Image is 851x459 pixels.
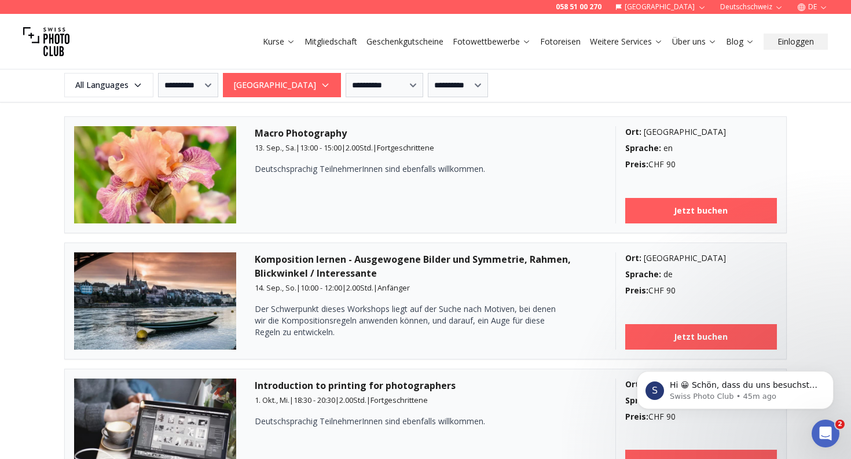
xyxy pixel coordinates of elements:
small: | | | [255,282,410,293]
span: 90 [666,285,676,296]
button: Blog [721,34,759,50]
div: CHF [625,159,777,170]
button: [GEOGRAPHIC_DATA] [223,73,341,97]
b: Jetzt buchen [674,331,728,343]
small: | | | [255,395,428,405]
span: 13:00 - 15:00 [300,142,342,153]
b: Jetzt buchen [674,205,728,216]
div: en [625,142,777,154]
span: 2.00 Std. [339,395,366,405]
div: CHF [625,285,777,296]
button: Über uns [667,34,721,50]
p: Der Schwerpunkt dieses Workshops liegt auf der Suche nach Motiven, bei denen wir die Kompositions... [255,303,556,338]
a: Fotoreisen [540,36,581,47]
h3: Komposition lernen - Ausgewogene Bilder und Symmetrie, Rahmen, Blickwinkel / Interessante [255,252,597,280]
div: [GEOGRAPHIC_DATA] [625,126,777,138]
div: [GEOGRAPHIC_DATA] [625,252,777,264]
h3: Introduction to printing for photographers [255,379,597,392]
iframe: Intercom notifications message [619,347,851,428]
button: Kurse [258,34,300,50]
a: Mitgliedschaft [305,36,357,47]
b: Sprache : [625,269,661,280]
b: Preis : [625,159,648,170]
iframe: Intercom live chat [812,420,839,447]
a: Kurse [263,36,295,47]
span: 10:00 - 12:00 [300,282,342,293]
a: Über uns [672,36,717,47]
button: All Languages [64,73,153,97]
b: Preis : [625,285,648,296]
button: Geschenkgutscheine [362,34,448,50]
b: Ort : [625,252,641,263]
span: Fortgeschrittene [371,395,428,405]
span: 18:30 - 20:30 [294,395,335,405]
span: 2 [835,420,845,429]
span: 14. Sep., So. [255,282,296,293]
a: Fotowettbewerbe [453,36,531,47]
b: Ort : [625,126,641,137]
button: Weitere Services [585,34,667,50]
small: | | | [255,142,434,153]
span: [GEOGRAPHIC_DATA] [225,75,339,96]
a: Jetzt buchen [625,198,777,223]
div: de [625,269,777,280]
span: 2.00 Std. [346,142,373,153]
a: Weitere Services [590,36,663,47]
b: Sprache : [625,142,661,153]
span: 13. Sep., Sa. [255,142,296,153]
img: Macro Photography [74,126,236,223]
span: 1. Okt., Mi. [255,395,289,405]
span: Anfänger [377,282,410,293]
span: All Languages [66,75,152,96]
span: 90 [666,159,676,170]
img: Komposition lernen - Ausgewogene Bilder und Symmetrie, Rahmen, Blickwinkel / Interessante [74,252,236,350]
h3: Macro Photography [255,126,597,140]
button: Mitgliedschaft [300,34,362,50]
img: Swiss photo club [23,19,69,65]
button: Einloggen [764,34,828,50]
a: Jetzt buchen [625,324,777,350]
p: Deutschsprachig TeilnehmerInnen sind ebenfalls willkommen. [255,416,556,427]
p: Deutschsprachig TeilnehmerInnen sind ebenfalls willkommen. [255,163,556,175]
a: Geschenkgutscheine [366,36,443,47]
a: 058 51 00 270 [556,2,601,12]
button: Fotowettbewerbe [448,34,535,50]
button: Fotoreisen [535,34,585,50]
span: 2.00 Std. [346,282,373,293]
span: Fortgeschrittene [377,142,434,153]
a: Blog [726,36,754,47]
